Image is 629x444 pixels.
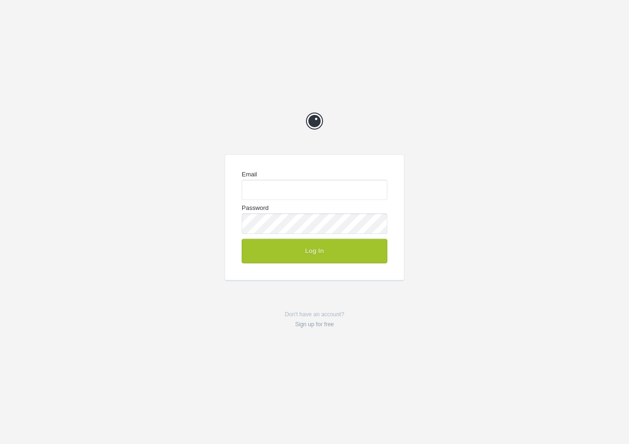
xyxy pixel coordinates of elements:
[242,213,387,234] input: Password
[242,171,387,200] label: Email
[242,180,387,200] input: Email
[300,107,329,135] a: Prevue
[295,321,334,328] a: Sign up for free
[242,205,387,234] label: Password
[225,310,404,329] p: Don't have an account?
[242,239,387,263] button: Log In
